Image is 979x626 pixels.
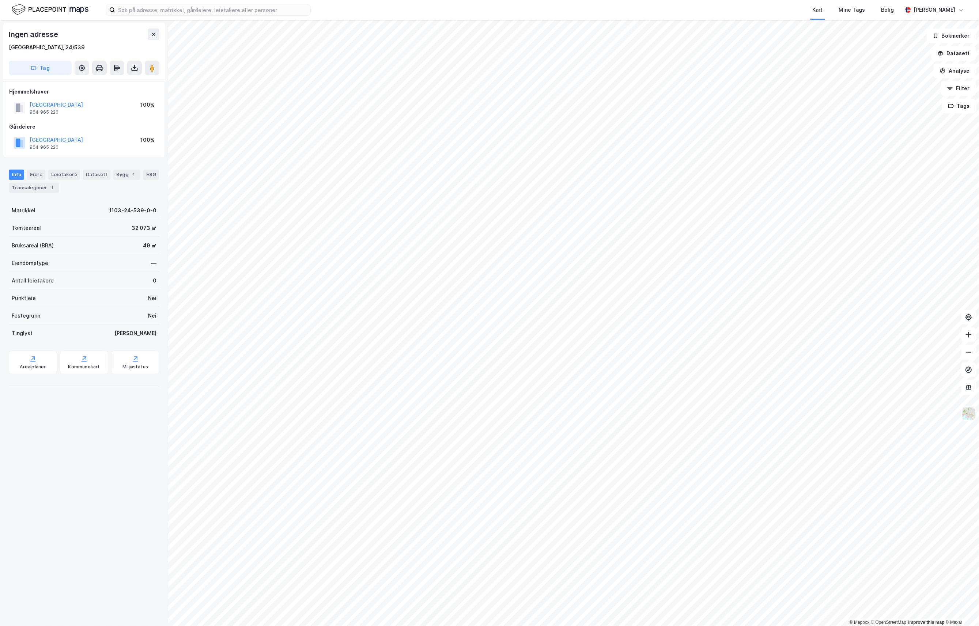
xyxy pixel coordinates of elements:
[813,5,823,14] div: Kart
[122,364,148,370] div: Miljøstatus
[83,170,110,180] div: Datasett
[12,311,40,320] div: Festegrunn
[12,329,33,338] div: Tinglyst
[9,183,59,193] div: Transaksjoner
[12,224,41,232] div: Tomteareal
[12,259,48,268] div: Eiendomstype
[9,61,72,75] button: Tag
[12,276,54,285] div: Antall leietakere
[143,241,156,250] div: 49 ㎡
[941,81,976,96] button: Filter
[153,276,156,285] div: 0
[27,170,45,180] div: Eiere
[962,407,976,421] img: Z
[942,99,976,113] button: Tags
[9,122,159,131] div: Gårdeiere
[9,87,159,96] div: Hjemmelshaver
[927,29,976,43] button: Bokmerker
[881,5,894,14] div: Bolig
[140,100,155,109] div: 100%
[931,46,976,61] button: Datasett
[839,5,865,14] div: Mine Tags
[9,43,85,52] div: [GEOGRAPHIC_DATA], 24/539
[942,591,979,626] iframe: Chat Widget
[850,620,870,625] a: Mapbox
[143,170,159,180] div: ESG
[12,206,35,215] div: Matrikkel
[148,294,156,303] div: Nei
[9,170,24,180] div: Info
[12,294,36,303] div: Punktleie
[113,170,140,180] div: Bygg
[114,329,156,338] div: [PERSON_NAME]
[109,206,156,215] div: 1103-24-539-0-0
[20,364,46,370] div: Arealplaner
[908,620,945,625] a: Improve this map
[871,620,907,625] a: OpenStreetMap
[30,144,58,150] div: 964 965 226
[9,29,59,40] div: Ingen adresse
[934,64,976,78] button: Analyse
[12,241,54,250] div: Bruksareal (BRA)
[49,184,56,191] div: 1
[148,311,156,320] div: Nei
[132,224,156,232] div: 32 073 ㎡
[130,171,137,178] div: 1
[30,109,58,115] div: 964 965 226
[151,259,156,268] div: —
[140,136,155,144] div: 100%
[115,4,310,15] input: Søk på adresse, matrikkel, gårdeiere, leietakere eller personer
[68,364,100,370] div: Kommunekart
[12,3,88,16] img: logo.f888ab2527a4732fd821a326f86c7f29.svg
[914,5,956,14] div: [PERSON_NAME]
[48,170,80,180] div: Leietakere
